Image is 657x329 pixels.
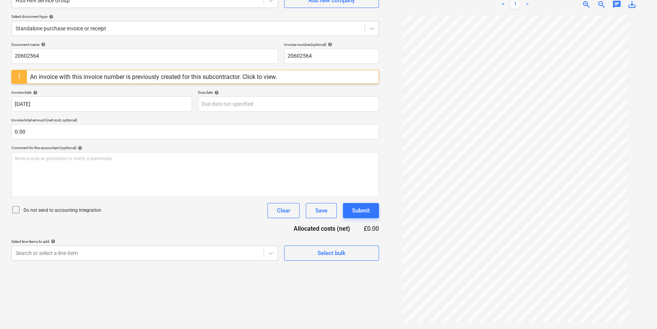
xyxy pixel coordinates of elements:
[284,49,379,64] input: Invoice number
[11,90,192,95] div: Invoice date
[11,124,379,139] input: Invoice total amount (net cost, optional)
[11,96,192,112] input: Invoice date not specified
[24,207,101,214] p: Do not send to accounting integration
[11,239,278,244] div: Select line-items to add
[76,146,82,150] span: help
[47,14,53,19] span: help
[277,206,290,216] div: Clear
[11,42,278,47] div: Document name
[39,42,46,47] span: help
[280,224,362,233] div: Allocated costs (net)
[326,42,332,47] span: help
[317,248,346,258] div: Select bulk
[198,90,379,95] div: Due date
[343,203,379,218] button: Submit
[315,206,327,216] div: Save
[31,90,38,95] span: help
[306,203,337,218] button: Save
[362,224,379,233] div: £0.00
[284,246,379,261] button: Select bulk
[352,206,370,216] div: Submit
[284,42,379,47] div: Invoice number (optional)
[11,49,278,64] input: Document name
[11,118,379,124] p: Invoice total amount (net cost, optional)
[213,90,219,95] span: help
[619,293,657,329] iframe: Chat Widget
[267,203,300,218] button: Clear
[198,96,379,112] input: Due date not specified
[11,14,379,19] div: Select document type
[49,239,55,244] span: help
[30,73,277,80] div: An invoice with this invoice number is previously created for this subcontractor. Click to view.
[11,145,379,150] div: Comment for the accountant (optional)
